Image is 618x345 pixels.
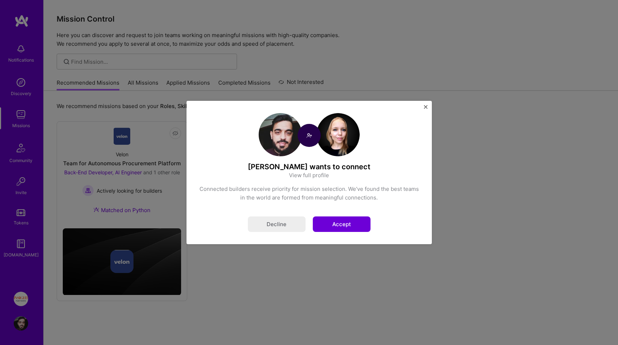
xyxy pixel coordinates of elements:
[424,105,428,113] button: Close
[316,113,360,156] img: User Avatar
[199,185,420,202] div: Connected builders receive priority for mission selection. We’ve found the best teams in the worl...
[289,171,329,179] a: View full profile
[199,162,420,171] h4: [PERSON_NAME] wants to connect
[248,216,306,232] button: Decline
[298,124,321,147] img: Connect
[313,216,371,232] button: Accept
[259,113,302,156] img: User Avatar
